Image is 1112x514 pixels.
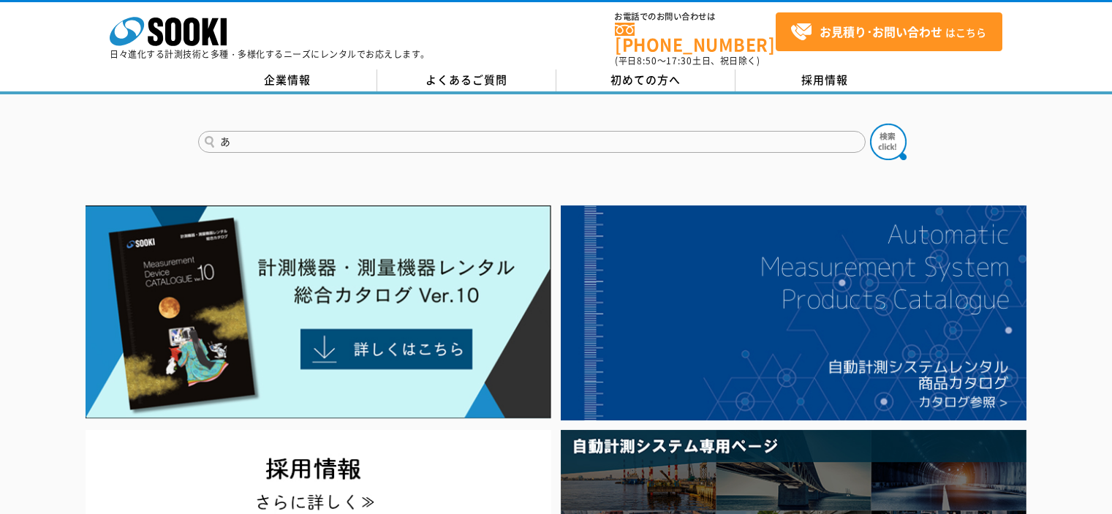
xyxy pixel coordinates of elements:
[615,12,776,21] span: お電話でのお問い合わせは
[198,131,866,153] input: 商品名、型式、NETIS番号を入力してください
[637,54,657,67] span: 8:50
[561,205,1026,420] img: 自動計測システムカタログ
[610,72,681,88] span: 初めての方へ
[870,124,907,160] img: btn_search.png
[86,205,551,419] img: Catalog Ver10
[776,12,1002,51] a: お見積り･お問い合わせはこちら
[666,54,692,67] span: 17:30
[198,69,377,91] a: 企業情報
[615,23,776,53] a: [PHONE_NUMBER]
[615,54,760,67] span: (平日 ～ 土日、祝日除く)
[377,69,556,91] a: よくあるご質問
[735,69,915,91] a: 採用情報
[110,50,430,58] p: 日々進化する計測技術と多種・多様化するニーズにレンタルでお応えします。
[820,23,942,40] strong: お見積り･お問い合わせ
[556,69,735,91] a: 初めての方へ
[790,21,986,43] span: はこちら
